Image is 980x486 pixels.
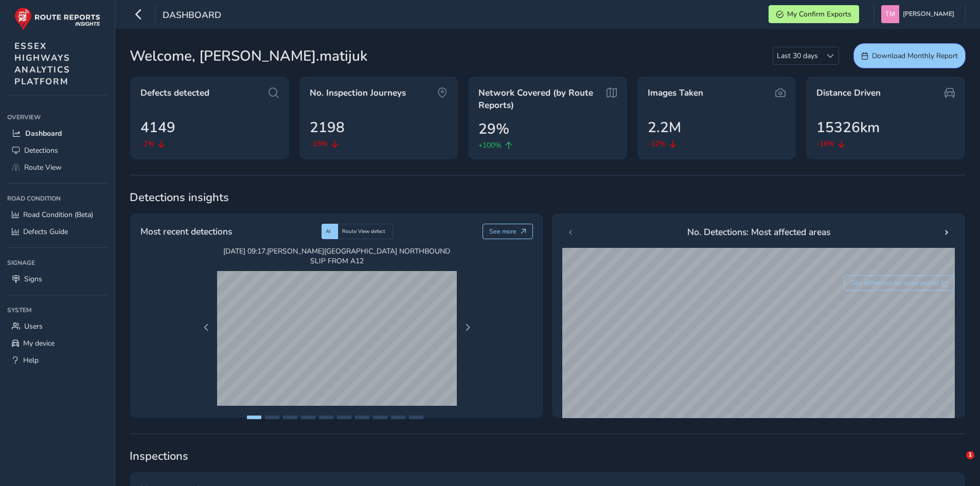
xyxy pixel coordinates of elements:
span: Route View [24,163,62,172]
a: Road Condition (Beta) [7,206,108,223]
span: [DATE] 09:17 , [PERSON_NAME][GEOGRAPHIC_DATA] NORTHBOUND SLIP FROM A12 [217,246,457,266]
span: Detections insights [130,190,966,205]
button: Page 4 [301,416,315,419]
button: Page 10 [409,416,423,419]
a: Route View [7,159,108,176]
span: 2198 [310,117,345,138]
span: My device [23,338,55,348]
button: Page 9 [391,416,405,419]
span: -12% [648,138,666,149]
img: rr logo [14,7,100,30]
img: diamond-layout [881,5,899,23]
div: Road Condition [7,191,108,206]
a: My device [7,335,108,352]
button: Page 8 [373,416,387,419]
span: ESSEX HIGHWAYS ANALYTICS PLATFORM [14,40,70,87]
button: Next Page [460,320,475,335]
button: Page 6 [337,416,351,419]
span: -15% [310,138,328,149]
span: Defects Guide [23,227,68,237]
button: See difference for same period [844,275,955,291]
span: 1 [966,451,974,459]
a: Detections [7,142,108,159]
button: [PERSON_NAME] [881,5,958,23]
button: See more [483,224,533,239]
a: Users [7,318,108,335]
a: Dashboard [7,125,108,142]
button: Page 3 [283,416,297,419]
span: Dashboard [163,9,221,23]
iframe: Intercom live chat [945,451,970,476]
span: Inspections [130,448,966,464]
span: 15326km [816,117,880,138]
span: Welcome, [PERSON_NAME].matijuk [130,45,367,67]
button: Download Monthly Report [853,43,966,68]
span: 2.2M [648,117,681,138]
span: Last 30 days [773,47,822,64]
span: Network Covered (by Route Reports) [478,87,603,111]
button: Page 1 [247,416,261,419]
span: Dashboard [25,129,62,138]
div: AI [322,224,338,239]
a: Signs [7,271,108,287]
a: Help [7,352,108,369]
span: +100% [478,140,502,151]
span: No. Detections: Most affected areas [687,225,830,239]
span: My Confirm Exports [787,9,851,19]
span: Distance Driven [816,87,881,99]
span: 4149 [140,117,175,138]
span: Route View defect [342,228,385,235]
span: Road Condition (Beta) [23,210,93,220]
span: Detections [24,146,58,155]
span: Help [23,355,39,365]
button: Page 2 [265,416,279,419]
a: Defects Guide [7,223,108,240]
span: See more [489,227,516,236]
span: Download Monthly Report [872,51,958,61]
button: Page 7 [355,416,369,419]
div: System [7,302,108,318]
span: See difference for same period [851,279,938,287]
span: AI [326,228,331,235]
span: Most recent detections [140,225,232,238]
span: Users [24,321,43,331]
span: -1% [140,138,154,149]
div: Overview [7,110,108,125]
span: Defects detected [140,87,209,99]
button: Previous Page [199,320,213,335]
span: [PERSON_NAME] [903,5,954,23]
button: Page 5 [319,416,333,419]
button: My Confirm Exports [769,5,859,23]
span: 29% [478,118,509,140]
div: Route View defect [338,224,393,239]
div: Signage [7,255,108,271]
span: No. Inspection Journeys [310,87,406,99]
span: -16% [816,138,834,149]
span: Signs [24,274,42,284]
span: Images Taken [648,87,703,99]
